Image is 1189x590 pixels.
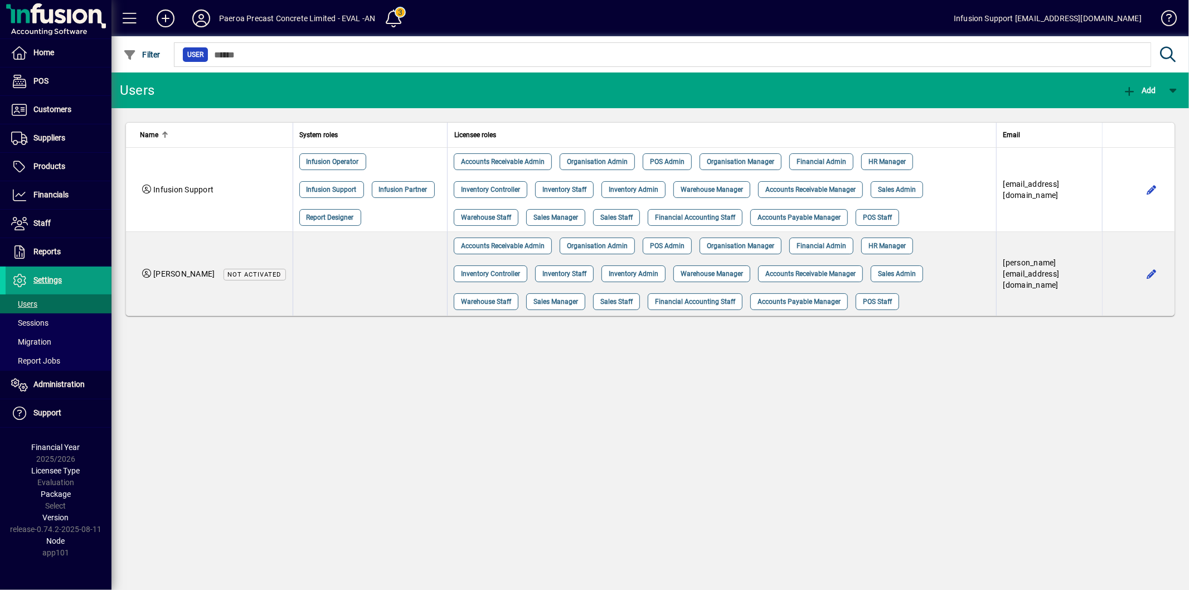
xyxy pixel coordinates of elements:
[1143,265,1161,283] button: Edit
[863,296,892,307] span: POS Staff
[41,490,71,499] span: Package
[868,240,906,252] span: HR Manager
[11,318,48,327] span: Sessions
[797,156,846,167] span: Financial Admin
[1123,86,1156,95] span: Add
[148,8,183,28] button: Add
[33,275,62,284] span: Settings
[379,184,428,195] span: Infusion Partner
[655,212,735,223] span: Financial Accounting Staff
[33,48,54,57] span: Home
[120,45,163,65] button: Filter
[461,296,511,307] span: Warehouse Staff
[183,8,219,28] button: Profile
[140,129,158,141] span: Name
[6,238,111,266] a: Reports
[542,268,586,279] span: Inventory Staff
[878,268,916,279] span: Sales Admin
[43,513,69,522] span: Version
[6,371,111,399] a: Administration
[123,50,161,59] span: Filter
[33,105,71,114] span: Customers
[567,156,628,167] span: Organisation Admin
[650,156,685,167] span: POS Admin
[300,129,338,141] span: System roles
[1153,2,1175,38] a: Knowledge Base
[33,190,69,199] span: Financials
[681,184,743,195] span: Warehouse Manager
[567,240,628,252] span: Organisation Admin
[140,129,286,141] div: Name
[954,9,1142,27] div: Infusion Support [EMAIL_ADDRESS][DOMAIN_NAME]
[1003,258,1060,289] span: [PERSON_NAME][EMAIL_ADDRESS][DOMAIN_NAME]
[307,156,359,167] span: Infusion Operator
[461,184,520,195] span: Inventory Controller
[797,240,846,252] span: Financial Admin
[6,332,111,351] a: Migration
[32,466,80,475] span: Licensee Type
[33,133,65,142] span: Suppliers
[609,268,658,279] span: Inventory Admin
[461,212,511,223] span: Warehouse Staff
[707,156,774,167] span: Organisation Manager
[6,294,111,313] a: Users
[33,247,61,256] span: Reports
[33,76,48,85] span: POS
[6,39,111,67] a: Home
[461,240,545,252] span: Accounts Receivable Admin
[187,49,203,60] span: User
[219,9,375,27] div: Paeroa Precast Concrete Limited - EVAL -AN
[11,356,60,365] span: Report Jobs
[681,268,743,279] span: Warehouse Manager
[33,219,51,228] span: Staff
[6,351,111,370] a: Report Jobs
[765,268,856,279] span: Accounts Receivable Manager
[307,184,357,195] span: Infusion Support
[454,129,496,141] span: Licensee roles
[6,96,111,124] a: Customers
[228,271,282,278] span: Not activated
[1143,181,1161,199] button: Edit
[1003,129,1021,141] span: Email
[6,210,111,238] a: Staff
[863,212,892,223] span: POS Staff
[868,156,906,167] span: HR Manager
[6,124,111,152] a: Suppliers
[655,296,735,307] span: Financial Accounting Staff
[11,337,51,346] span: Migration
[33,162,65,171] span: Products
[33,408,61,417] span: Support
[609,184,658,195] span: Inventory Admin
[6,153,111,181] a: Products
[307,212,354,223] span: Report Designer
[878,184,916,195] span: Sales Admin
[32,443,80,452] span: Financial Year
[600,296,633,307] span: Sales Staff
[6,181,111,209] a: Financials
[6,313,111,332] a: Sessions
[758,296,841,307] span: Accounts Payable Manager
[6,399,111,427] a: Support
[11,299,37,308] span: Users
[120,81,167,99] div: Users
[542,184,586,195] span: Inventory Staff
[6,67,111,95] a: POS
[153,269,215,278] span: [PERSON_NAME]
[1120,80,1159,100] button: Add
[707,240,774,252] span: Organisation Manager
[765,184,856,195] span: Accounts Receivable Manager
[153,185,213,194] span: Infusion Support
[650,240,685,252] span: POS Admin
[533,212,578,223] span: Sales Manager
[1003,180,1060,200] span: [EMAIL_ADDRESS][DOMAIN_NAME]
[758,212,841,223] span: Accounts Payable Manager
[461,268,520,279] span: Inventory Controller
[600,212,633,223] span: Sales Staff
[33,380,85,389] span: Administration
[47,536,65,545] span: Node
[461,156,545,167] span: Accounts Receivable Admin
[533,296,578,307] span: Sales Manager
